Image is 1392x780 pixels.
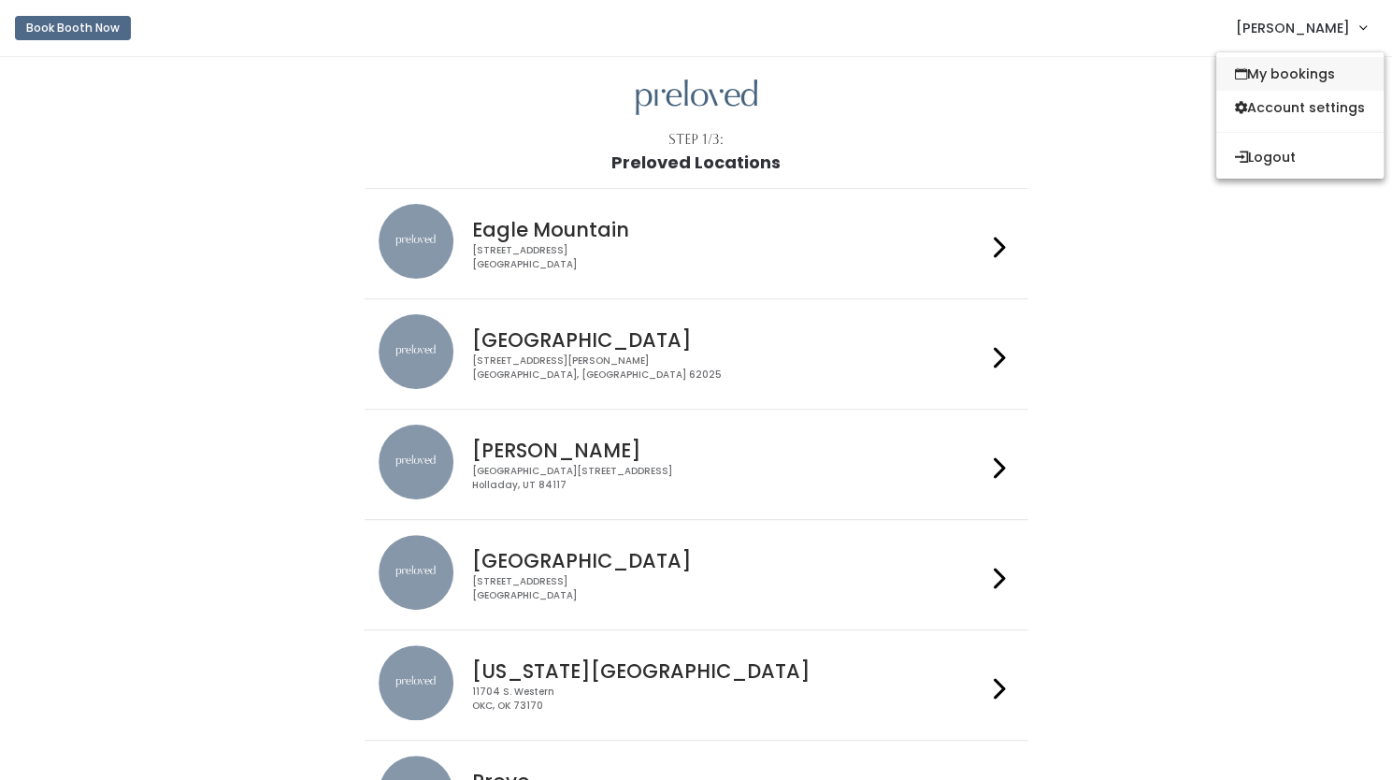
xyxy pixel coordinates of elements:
h4: [US_STATE][GEOGRAPHIC_DATA] [472,660,986,682]
a: Book Booth Now [15,7,131,49]
img: preloved location [379,425,453,499]
a: preloved location Eagle Mountain [STREET_ADDRESS][GEOGRAPHIC_DATA] [379,204,1013,283]
a: preloved location [US_STATE][GEOGRAPHIC_DATA] 11704 S. WesternOKC, OK 73170 [379,645,1013,725]
div: 11704 S. Western OKC, OK 73170 [472,686,986,713]
a: My bookings [1216,57,1384,91]
div: [STREET_ADDRESS][PERSON_NAME] [GEOGRAPHIC_DATA], [GEOGRAPHIC_DATA] 62025 [472,354,986,382]
a: preloved location [GEOGRAPHIC_DATA] [STREET_ADDRESS][GEOGRAPHIC_DATA] [379,535,1013,614]
a: preloved location [GEOGRAPHIC_DATA] [STREET_ADDRESS][PERSON_NAME][GEOGRAPHIC_DATA], [GEOGRAPHIC_D... [379,314,1013,394]
img: preloved location [379,314,453,389]
div: Step 1/3: [668,130,724,150]
img: preloved location [379,204,453,279]
a: preloved location [PERSON_NAME] [GEOGRAPHIC_DATA][STREET_ADDRESS]Holladay, UT 84117 [379,425,1013,504]
h4: [PERSON_NAME] [472,440,986,461]
h4: Eagle Mountain [472,219,986,240]
button: Book Booth Now [15,16,131,40]
a: [PERSON_NAME] [1217,7,1385,48]
div: [STREET_ADDRESS] [GEOGRAPHIC_DATA] [472,575,986,602]
div: [STREET_ADDRESS] [GEOGRAPHIC_DATA] [472,244,986,271]
button: Logout [1216,140,1384,174]
h4: [GEOGRAPHIC_DATA] [472,329,986,351]
span: [PERSON_NAME] [1236,18,1350,38]
h4: [GEOGRAPHIC_DATA] [472,550,986,571]
div: [GEOGRAPHIC_DATA][STREET_ADDRESS] Holladay, UT 84117 [472,465,986,492]
a: Account settings [1216,91,1384,124]
h1: Preloved Locations [611,153,781,172]
img: preloved location [379,535,453,610]
img: preloved logo [636,79,757,116]
img: preloved location [379,645,453,720]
